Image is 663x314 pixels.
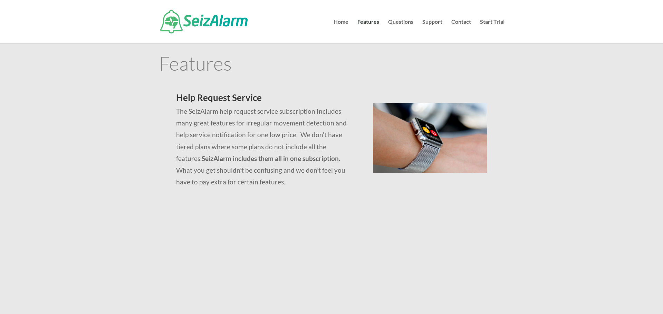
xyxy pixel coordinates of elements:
[176,93,356,105] h2: Help Request Service
[602,287,655,306] iframe: Help widget launcher
[159,53,505,76] h1: Features
[334,19,348,43] a: Home
[373,103,487,173] img: seizalarm-on-wrist
[176,105,356,188] p: The SeizAlarm help request service subscription Includes many great features for irregular moveme...
[357,19,379,43] a: Features
[202,154,339,162] strong: SeizAlarm includes them all in one subscription
[160,10,248,33] img: SeizAlarm
[480,19,505,43] a: Start Trial
[422,19,442,43] a: Support
[451,19,471,43] a: Contact
[388,19,413,43] a: Questions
